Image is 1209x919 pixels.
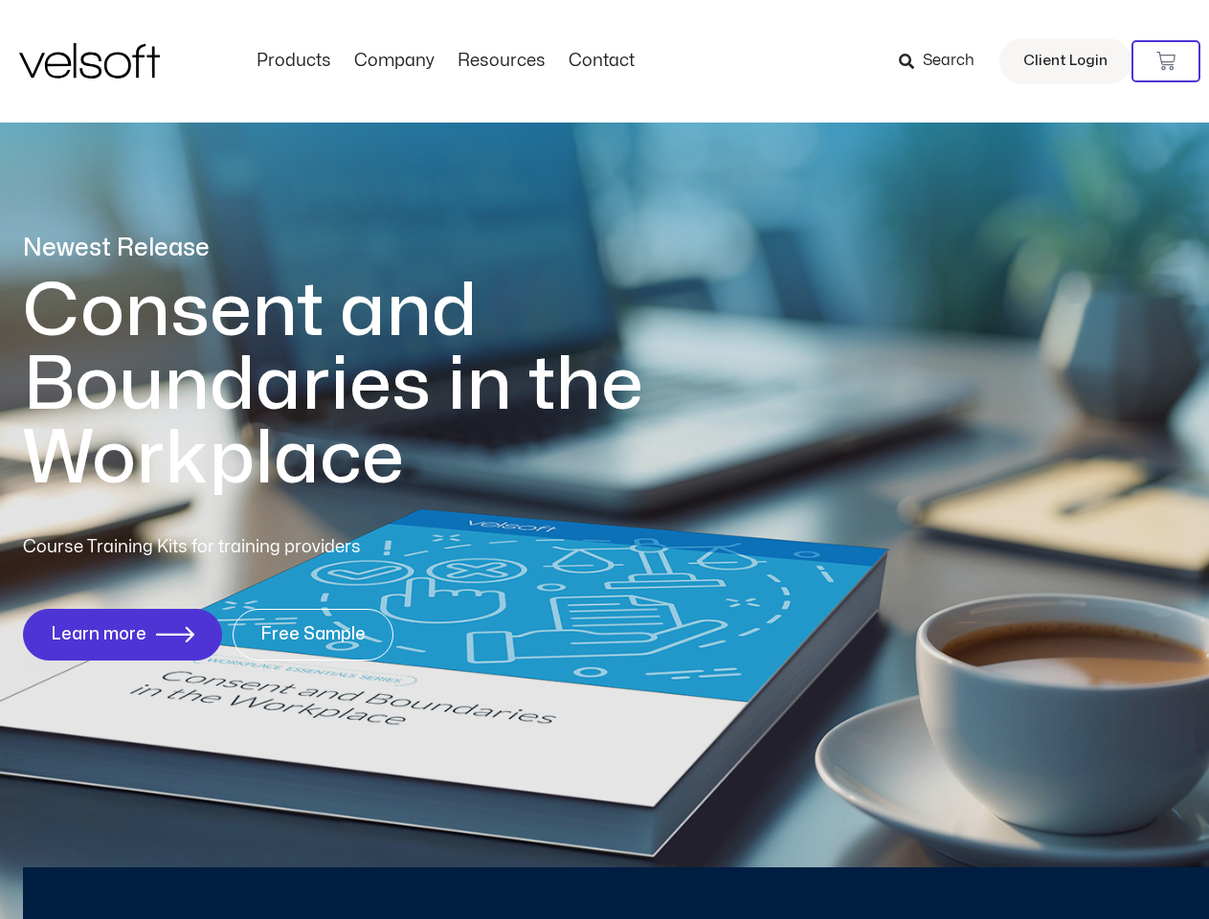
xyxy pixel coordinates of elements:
[23,534,500,561] p: Course Training Kits for training providers
[51,625,146,644] span: Learn more
[23,609,222,661] a: Learn more
[245,51,646,72] nav: Menu
[343,51,446,72] a: CompanyMenu Toggle
[557,51,646,72] a: ContactMenu Toggle
[999,38,1131,84] a: Client Login
[245,51,343,72] a: ProductsMenu Toggle
[19,43,160,78] img: Velsoft Training Materials
[923,49,974,74] span: Search
[899,45,988,78] a: Search
[23,232,722,265] p: Newest Release
[23,275,722,496] h1: Consent and Boundaries in the Workplace
[446,51,557,72] a: ResourcesMenu Toggle
[233,609,393,661] a: Free Sample
[260,625,366,644] span: Free Sample
[1023,49,1108,74] span: Client Login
